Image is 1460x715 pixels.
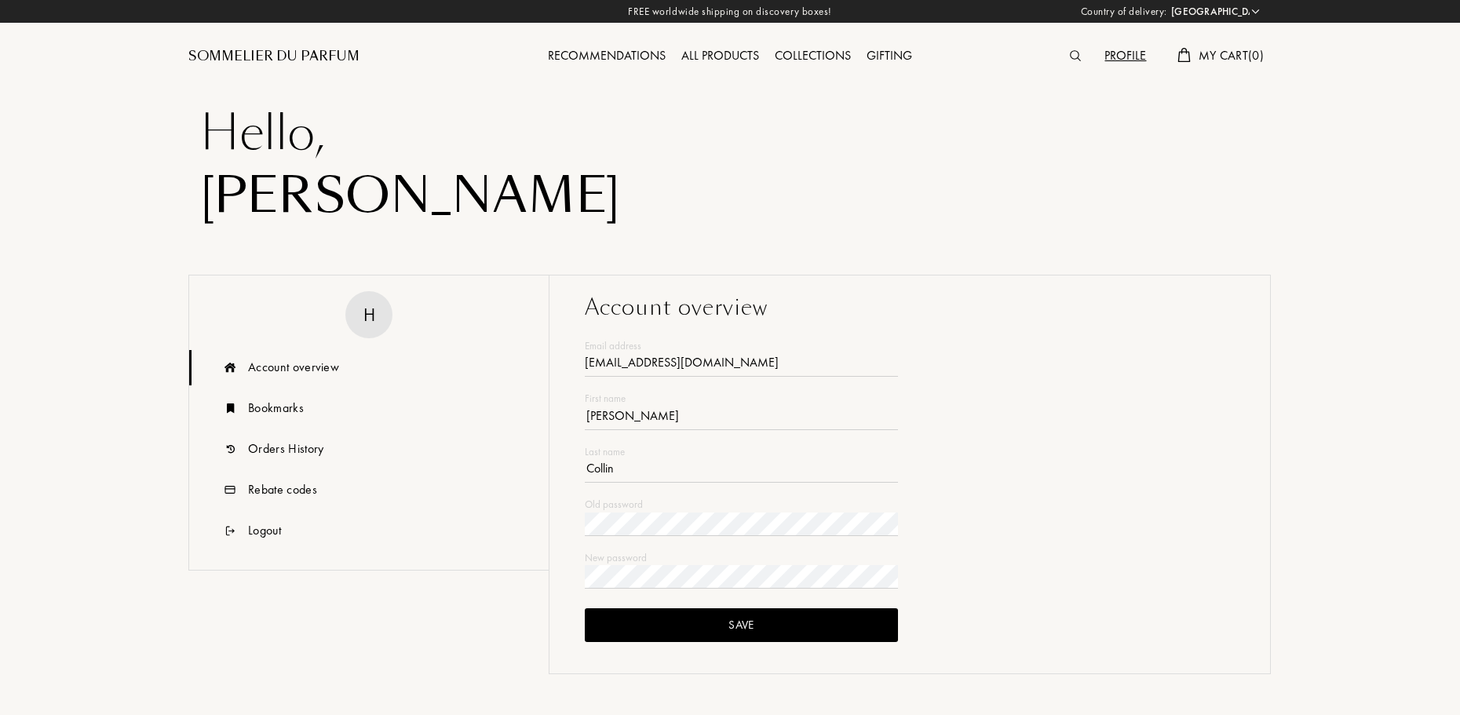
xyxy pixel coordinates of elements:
a: Recommendations [540,47,673,64]
a: All products [673,47,767,64]
a: Gifting [859,47,920,64]
img: icn_history.svg [221,432,240,467]
div: Collections [767,46,859,67]
img: icn_book.svg [221,391,240,426]
div: Orders History [248,440,323,458]
div: Recommendations [540,46,673,67]
img: search_icn.svg [1070,50,1081,61]
div: Email address [585,338,898,354]
a: Collections [767,47,859,64]
div: Gifting [859,46,920,67]
div: First name [585,391,898,407]
div: Logout [248,521,281,540]
span: My Cart ( 0 ) [1199,47,1264,64]
div: Save [585,608,898,642]
a: Profile [1097,47,1154,64]
span: Country of delivery: [1081,4,1167,20]
img: icn_logout.svg [221,513,240,549]
a: Sommelier du Parfum [188,47,360,66]
img: icn_overview.svg [221,350,240,385]
div: Rebate codes [248,480,317,499]
div: Bookmarks [248,399,304,418]
div: H [363,301,375,328]
div: New password [585,550,898,566]
div: Profile [1097,46,1154,67]
img: icn_code.svg [221,472,240,508]
div: [EMAIL_ADDRESS][DOMAIN_NAME] [585,353,898,377]
div: All products [673,46,767,67]
div: Old password [585,497,898,513]
img: cart.svg [1177,48,1190,62]
div: Hello , [200,102,1260,165]
div: Last name [585,444,898,460]
div: Account overview [585,291,1235,324]
div: [PERSON_NAME] [200,165,1260,228]
div: Account overview [248,358,339,377]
